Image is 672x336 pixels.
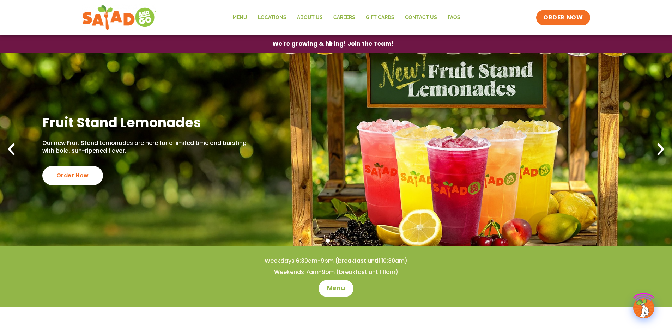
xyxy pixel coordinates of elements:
[342,239,346,243] span: Go to slide 3
[319,280,353,297] a: Menu
[536,10,590,25] a: ORDER NOW
[14,268,658,276] h4: Weekends 7am-9pm (breakfast until 11am)
[292,10,328,26] a: About Us
[42,114,250,131] h2: Fruit Stand Lemonades
[361,10,400,26] a: GIFT CARDS
[4,142,19,157] div: Previous slide
[543,13,583,22] span: ORDER NOW
[442,10,466,26] a: FAQs
[326,239,330,243] span: Go to slide 1
[328,10,361,26] a: Careers
[253,10,292,26] a: Locations
[14,257,658,265] h4: Weekdays 6:30am-9pm (breakfast until 10:30am)
[653,142,668,157] div: Next slide
[82,4,157,32] img: new-SAG-logo-768×292
[42,139,250,155] p: Our new Fruit Stand Lemonades are here for a limited time and bursting with bold, sun-ripened fla...
[227,10,253,26] a: Menu
[262,36,404,52] a: We're growing & hiring! Join the Team!
[42,166,103,185] div: Order Now
[227,10,466,26] nav: Menu
[272,41,394,47] span: We're growing & hiring! Join the Team!
[400,10,442,26] a: Contact Us
[334,239,338,243] span: Go to slide 2
[327,284,345,293] span: Menu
